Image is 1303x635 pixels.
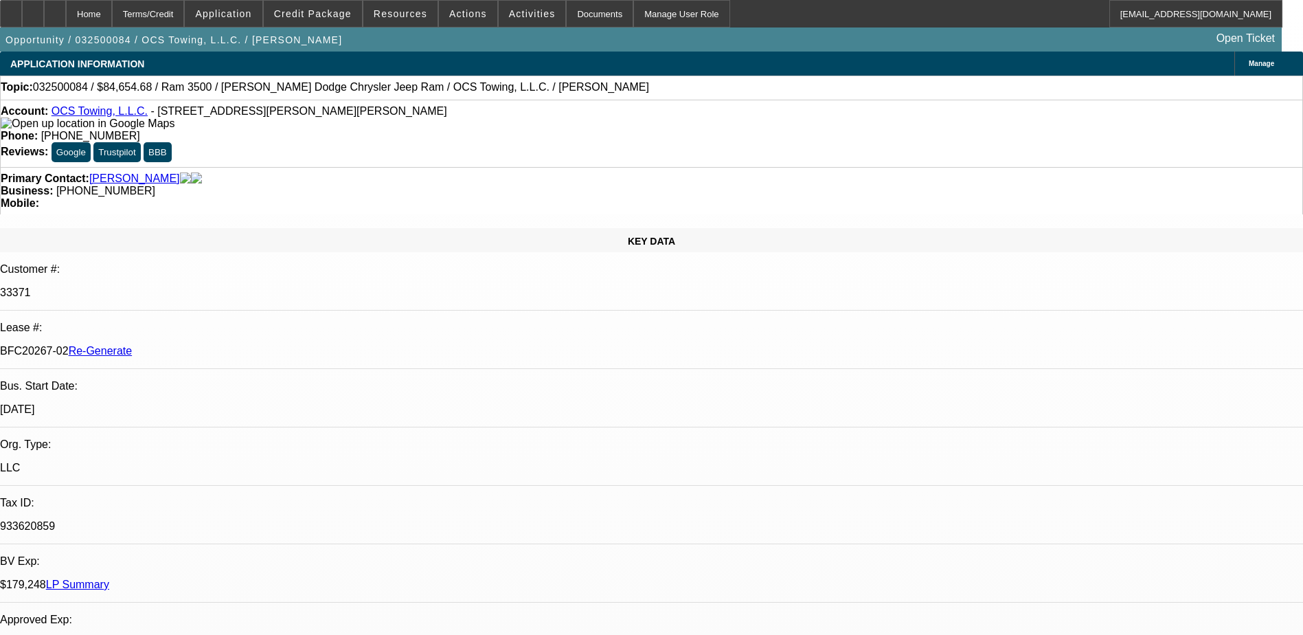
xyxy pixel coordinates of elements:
[1,172,89,185] strong: Primary Contact:
[509,8,556,19] span: Activities
[1,197,39,209] strong: Mobile:
[1,130,38,142] strong: Phone:
[439,1,497,27] button: Actions
[195,8,251,19] span: Application
[1,118,174,130] img: Open up location in Google Maps
[1,81,33,93] strong: Topic:
[185,1,262,27] button: Application
[264,1,362,27] button: Credit Package
[52,142,91,162] button: Google
[1211,27,1280,50] a: Open Ticket
[1,146,48,157] strong: Reviews:
[191,172,202,185] img: linkedin-icon.png
[41,130,140,142] span: [PHONE_NUMBER]
[1249,60,1274,67] span: Manage
[150,105,446,117] span: - [STREET_ADDRESS][PERSON_NAME][PERSON_NAME]
[56,185,155,197] span: [PHONE_NUMBER]
[93,142,140,162] button: Trustpilot
[1,185,53,197] strong: Business:
[46,579,109,590] a: LP Summary
[449,8,487,19] span: Actions
[33,81,649,93] span: 032500084 / $84,654.68 / Ram 3500 / [PERSON_NAME] Dodge Chrysler Jeep Ram / OCS Towing, L.L.C. / ...
[5,34,342,45] span: Opportunity / 032500084 / OCS Towing, L.L.C. / [PERSON_NAME]
[1,118,174,129] a: View Google Maps
[52,105,148,117] a: OCS Towing, L.L.C.
[374,8,427,19] span: Resources
[628,236,675,247] span: KEY DATA
[499,1,566,27] button: Activities
[274,8,352,19] span: Credit Package
[89,172,180,185] a: [PERSON_NAME]
[1,105,48,117] strong: Account:
[10,58,144,69] span: APPLICATION INFORMATION
[180,172,191,185] img: facebook-icon.png
[69,345,133,357] a: Re-Generate
[363,1,438,27] button: Resources
[144,142,172,162] button: BBB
